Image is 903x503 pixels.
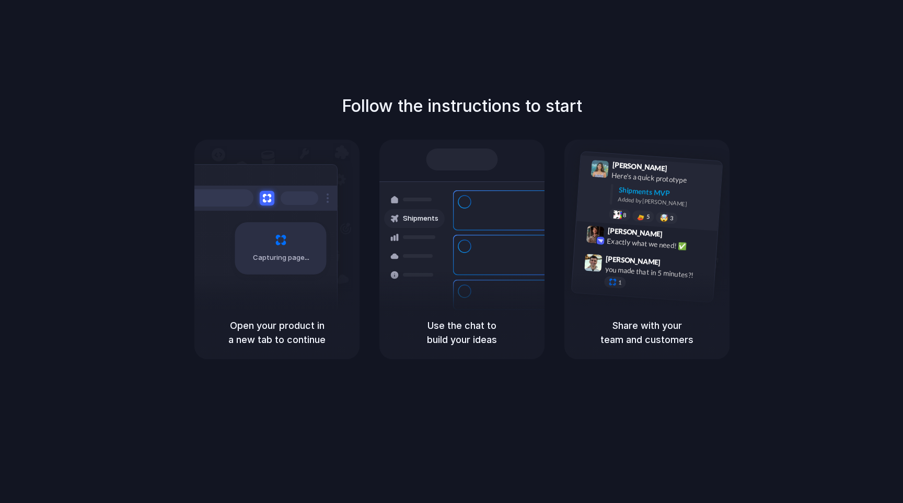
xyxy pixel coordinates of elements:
span: [PERSON_NAME] [612,159,667,174]
span: [PERSON_NAME] [607,225,663,240]
span: Capturing page [253,253,311,263]
span: Shipments [403,213,438,224]
h1: Follow the instructions to start [342,94,582,119]
h5: Share with your team and customers [577,318,717,347]
span: 9:42 AM [666,230,687,242]
span: 5 [646,214,650,220]
span: 8 [623,212,627,218]
span: [PERSON_NAME] [606,253,661,268]
div: Shipments MVP [618,185,715,202]
div: 🤯 [660,214,669,222]
span: 1 [618,280,622,285]
h5: Use the chat to build your ideas [392,318,532,347]
div: Exactly what we need! ✅ [607,235,711,253]
span: 3 [670,215,674,221]
div: Here's a quick prototype [611,170,716,188]
span: 9:41 AM [670,164,692,177]
div: you made that in 5 minutes?! [605,264,709,281]
h5: Open your product in a new tab to continue [207,318,347,347]
div: Added by [PERSON_NAME] [618,195,714,210]
span: 9:47 AM [664,258,685,270]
